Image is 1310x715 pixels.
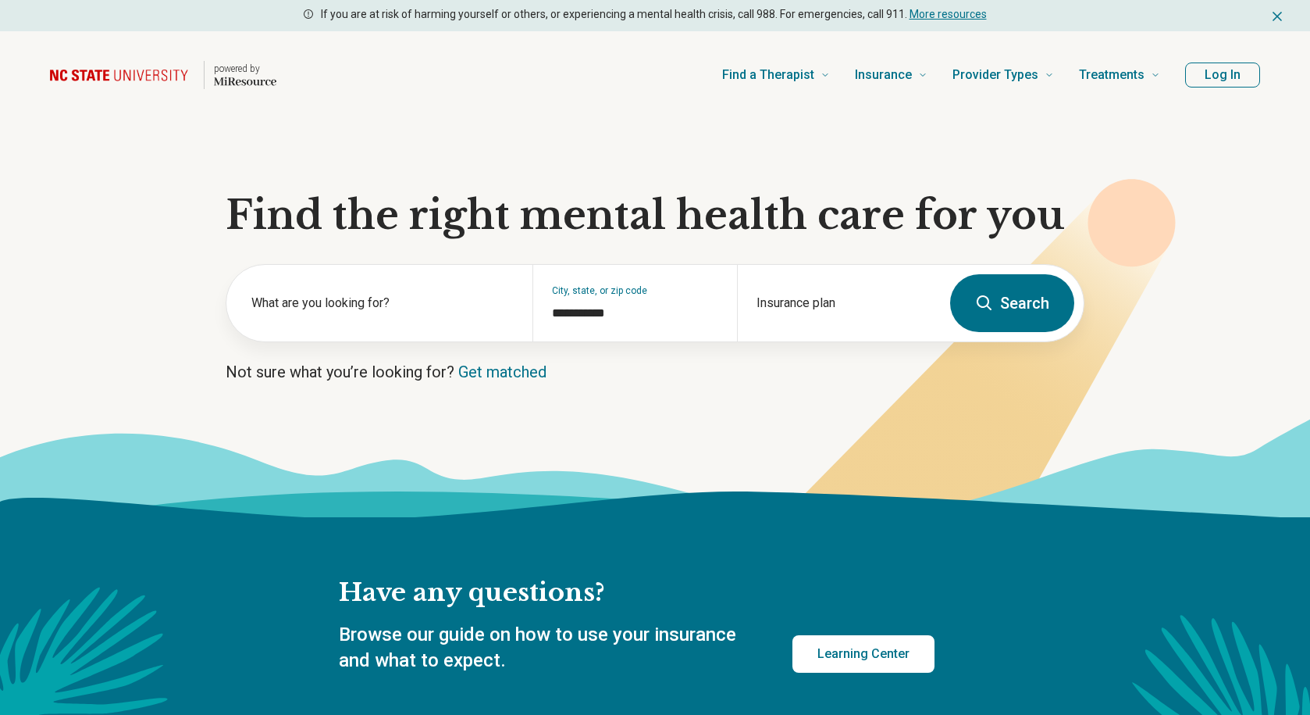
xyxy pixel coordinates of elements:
[952,64,1038,86] span: Provider Types
[722,64,814,86] span: Find a Therapist
[855,64,912,86] span: Insurance
[50,50,276,100] a: Home page
[226,361,1084,383] p: Not sure what you’re looking for?
[1185,63,1260,88] button: Log In
[226,192,1084,239] h1: Find the right mental health care for you
[722,44,830,106] a: Find a Therapist
[952,44,1054,106] a: Provider Types
[1079,64,1144,86] span: Treatments
[321,6,987,23] p: If you are at risk of harming yourself or others, or experiencing a mental health crisis, call 98...
[792,635,934,673] a: Learning Center
[950,274,1074,332] button: Search
[855,44,927,106] a: Insurance
[458,363,546,381] a: Get matched
[214,63,276,75] p: powered by
[251,294,514,313] label: What are you looking for?
[1269,6,1285,25] button: Dismiss
[1079,44,1160,106] a: Treatments
[910,8,987,20] a: More resources
[339,622,755,674] p: Browse our guide on how to use your insurance and what to expect.
[339,577,934,610] h2: Have any questions?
